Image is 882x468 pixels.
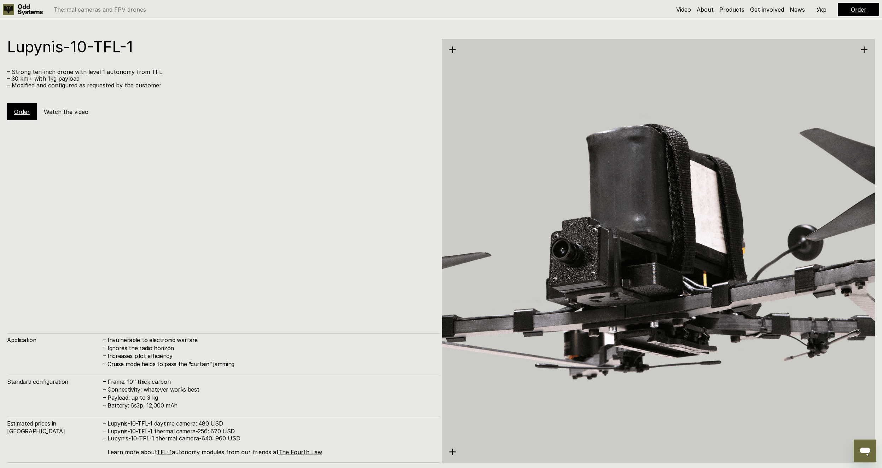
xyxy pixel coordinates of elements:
[851,6,866,13] a: Order
[278,449,322,456] a: The Fourth Law
[790,6,805,13] a: News
[7,336,103,344] h4: Application
[108,352,433,360] h4: Increases pilot efficiency
[108,427,433,435] h4: Lupynis-10-TFL-1 thermal camera-256: 670 USD
[108,401,433,409] h4: Battery: 6s3p, 12,000 mAh
[7,82,433,89] p: – Modified and configured as requested by the customer
[103,435,106,443] h4: –
[108,344,433,352] h4: Ignores the radio horizon
[103,401,106,409] h4: –
[103,393,106,401] h4: –
[7,69,433,75] p: – Strong ten-inch drone with level 1 autonomy from TFL
[103,344,106,352] h4: –
[103,385,106,393] h4: –
[53,7,146,12] p: Thermal cameras and FPV drones
[108,336,433,344] h4: Invulnerable to electronic warfare
[676,6,691,13] a: Video
[854,440,876,462] iframe: Button to launch messaging window, conversation in progress
[103,359,106,367] h4: –
[108,394,433,401] h4: Payload: up to 3 kg
[7,420,103,435] h4: Estimated prices in [GEOGRAPHIC_DATA]
[108,386,433,393] h4: Connectivity: whatever works best
[7,75,433,82] p: – 30 km+ with 1kg payload
[103,352,106,359] h4: –
[108,420,433,427] h4: Lupynis-10-TFL-1 daytime camera: 480 USD
[103,427,106,435] h4: –
[103,336,106,343] h4: –
[108,378,433,386] h4: Frame: 10’’ thick carbon
[103,419,106,427] h4: –
[157,449,172,456] a: TFL-1
[14,108,30,115] a: Order
[7,378,103,386] h4: Standard configuration
[697,6,714,13] a: About
[103,377,106,385] h4: –
[7,39,433,54] h1: Lupynis-10-TFL-1
[719,6,744,13] a: Products
[108,435,433,456] p: Lupynis-10-TFL-1 thermal camera-640: 960 USD Learn more about autonomy modules from our friends at
[44,108,88,116] h5: Watch the video
[108,360,433,368] h4: Cruise mode helps to pass the “curtain” jamming
[750,6,784,13] a: Get involved
[817,7,826,12] p: Укр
